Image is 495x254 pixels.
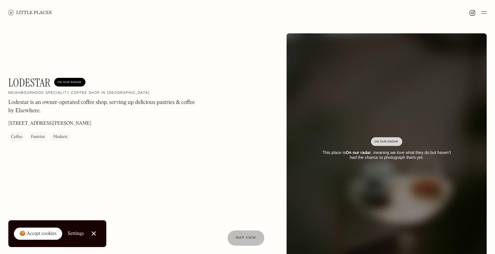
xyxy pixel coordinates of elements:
[228,230,264,246] a: Map view
[374,138,399,145] div: On Our Radar
[68,231,84,236] div: Settings
[8,99,196,115] p: Lodestar is an owner-operated coffee shop, serving up delicious pastries & coffee by Elsewhere.
[236,236,256,240] span: Map view
[8,76,51,89] h1: Lodestar
[68,226,84,241] a: Settings
[8,120,91,128] p: [STREET_ADDRESS][PERSON_NAME]
[11,134,23,141] div: Coffee
[31,134,45,141] div: Pastries
[87,227,101,240] a: Close Cookie Popup
[346,150,371,155] strong: On our radar
[19,230,57,237] div: 🍪 Accept cookies
[8,91,150,96] h2: Neighbourhood speciality coffee shop in [GEOGRAPHIC_DATA]
[53,134,67,141] div: Modern
[58,79,82,86] div: On Our Radar
[14,228,62,240] a: 🍪 Accept cookies
[319,150,455,160] div: This place is , meaning we love what they do but haven’t had the chance to photograph them yet.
